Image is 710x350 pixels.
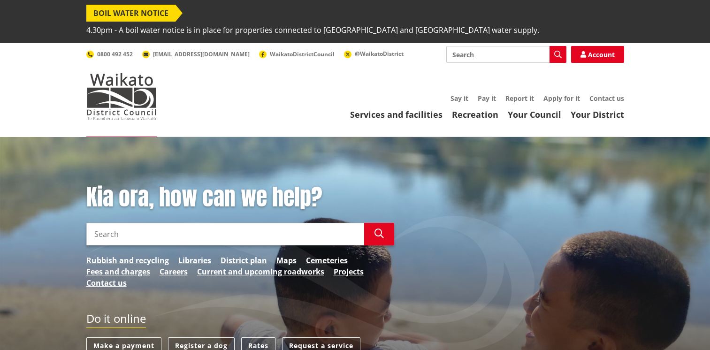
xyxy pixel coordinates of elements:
span: [EMAIL_ADDRESS][DOMAIN_NAME] [153,50,250,58]
span: @WaikatoDistrict [355,50,404,58]
a: Fees and charges [86,266,150,277]
a: Pay it [478,94,496,103]
a: Rubbish and recycling [86,255,169,266]
span: WaikatoDistrictCouncil [270,50,335,58]
a: WaikatoDistrictCouncil [259,50,335,58]
span: 4.30pm - A boil water notice is in place for properties connected to [GEOGRAPHIC_DATA] and [GEOGR... [86,22,539,38]
a: [EMAIL_ADDRESS][DOMAIN_NAME] [142,50,250,58]
a: Account [571,46,624,63]
a: Projects [334,266,364,277]
a: Say it [450,94,468,103]
a: Maps [276,255,297,266]
span: 0800 492 452 [97,50,133,58]
a: Apply for it [543,94,580,103]
a: Your Council [508,109,561,120]
a: Contact us [589,94,624,103]
a: Libraries [178,255,211,266]
h2: Do it online [86,312,146,328]
h1: Kia ora, how can we help? [86,184,394,211]
a: @WaikatoDistrict [344,50,404,58]
input: Search input [86,223,364,245]
a: District plan [221,255,267,266]
a: Contact us [86,277,127,289]
a: Services and facilities [350,109,443,120]
a: Careers [160,266,188,277]
a: Recreation [452,109,498,120]
a: 0800 492 452 [86,50,133,58]
a: Report it [505,94,534,103]
input: Search input [446,46,566,63]
img: Waikato District Council - Te Kaunihera aa Takiwaa o Waikato [86,73,157,120]
span: BOIL WATER NOTICE [86,5,176,22]
a: Your District [571,109,624,120]
a: Current and upcoming roadworks [197,266,324,277]
a: Cemeteries [306,255,348,266]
